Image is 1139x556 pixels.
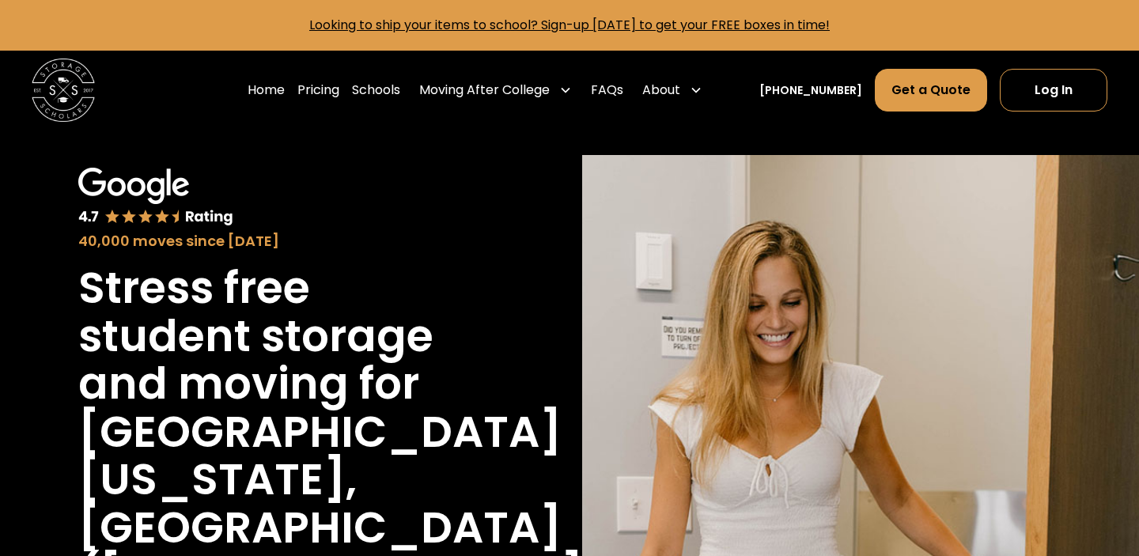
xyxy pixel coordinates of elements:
img: Google 4.7 star rating [78,168,233,227]
a: Get a Quote [875,69,987,112]
a: [PHONE_NUMBER] [759,82,862,99]
a: Log In [1000,69,1107,112]
a: Schools [352,68,400,112]
h1: Stress free student storage and moving for [78,264,479,408]
div: About [636,68,709,112]
a: Home [248,68,285,112]
a: Pricing [297,68,339,112]
div: Moving After College [419,81,550,100]
a: FAQs [591,68,623,112]
div: 40,000 moves since [DATE] [78,230,479,252]
a: Looking to ship your items to school? Sign-up [DATE] to get your FREE boxes in time! [309,16,830,34]
img: Storage Scholars main logo [32,59,95,122]
div: Moving After College [413,68,578,112]
div: About [642,81,680,100]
